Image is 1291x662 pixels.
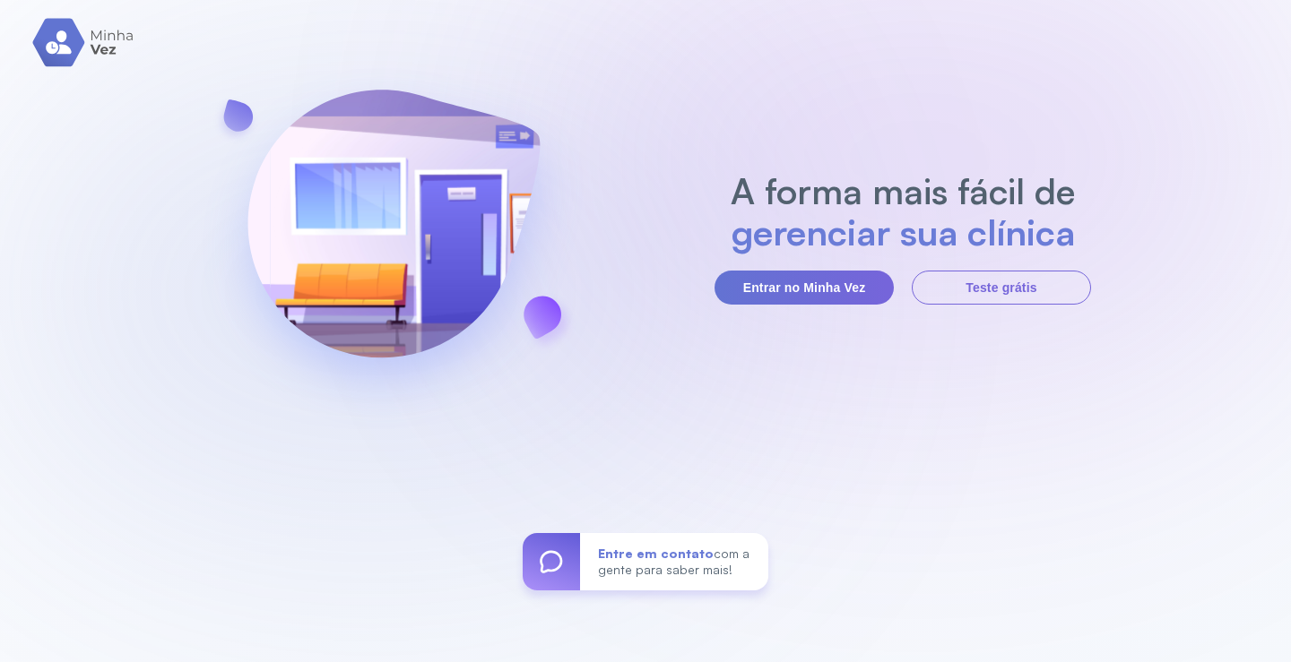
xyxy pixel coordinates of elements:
[722,170,1085,211] h2: A forma mais fácil de
[200,42,587,432] img: banner-login.svg
[32,18,135,67] img: logo.svg
[580,533,768,590] div: com a gente para saber mais!
[598,546,714,561] span: Entre em contato
[523,533,768,590] a: Entre em contatocom a gente para saber mais!
[715,271,894,305] button: Entrar no Minha Vez
[722,211,1085,253] h2: gerenciar sua clínica
[912,271,1091,305] button: Teste grátis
